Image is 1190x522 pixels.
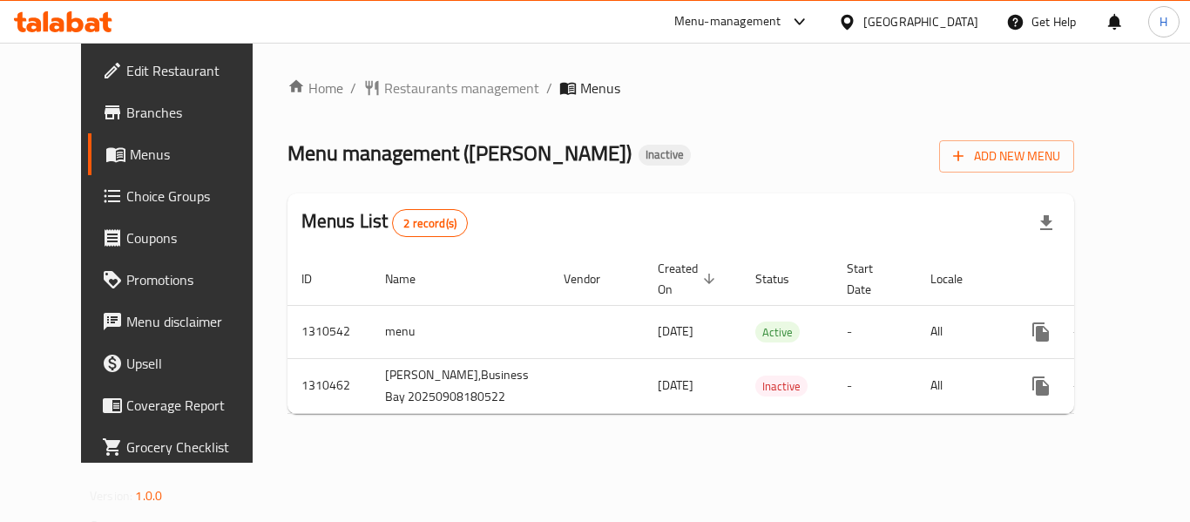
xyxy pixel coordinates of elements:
span: Menus [130,144,266,165]
span: Created On [658,258,720,300]
span: Active [755,322,800,342]
div: Inactive [639,145,691,166]
span: Promotions [126,269,266,290]
td: 1310542 [287,305,371,358]
li: / [350,78,356,98]
td: - [833,358,916,413]
span: Choice Groups [126,186,266,207]
td: All [916,358,1006,413]
div: Menu-management [674,11,781,32]
a: Home [287,78,343,98]
button: Add New Menu [939,140,1074,173]
div: Export file [1025,202,1067,244]
div: [GEOGRAPHIC_DATA] [863,12,978,31]
td: menu [371,305,550,358]
span: 1.0.0 [135,485,162,507]
button: more [1020,311,1062,353]
span: Start Date [847,258,896,300]
span: [DATE] [658,320,693,342]
span: Grocery Checklist [126,437,266,458]
span: Menu disclaimer [126,311,266,332]
a: Coupons [88,217,280,259]
span: ID [301,268,335,289]
span: Inactive [639,147,691,162]
span: Add New Menu [953,146,1060,167]
span: Branches [126,102,266,123]
span: Inactive [755,376,808,397]
a: Menus [88,133,280,175]
div: Active [755,322,800,342]
span: Locale [930,268,985,289]
span: Vendor [564,268,623,289]
div: Total records count [392,209,468,237]
a: Coverage Report [88,384,280,426]
td: [PERSON_NAME],Business Bay 20250908180522 [371,358,550,413]
td: All [916,305,1006,358]
li: / [546,78,552,98]
h2: Menus List [301,208,468,237]
span: [DATE] [658,374,693,397]
a: Restaurants management [363,78,539,98]
a: Grocery Checklist [88,426,280,468]
button: Change Status [1062,365,1104,407]
a: Menu disclaimer [88,301,280,342]
button: Change Status [1062,311,1104,353]
span: H [1160,12,1167,31]
a: Choice Groups [88,175,280,217]
span: Upsell [126,353,266,374]
nav: breadcrumb [287,78,1074,98]
span: Restaurants management [384,78,539,98]
button: more [1020,365,1062,407]
a: Upsell [88,342,280,384]
a: Promotions [88,259,280,301]
span: Menu management ( [PERSON_NAME] ) [287,133,632,173]
span: Coverage Report [126,395,266,416]
span: Edit Restaurant [126,60,266,81]
td: - [833,305,916,358]
span: 2 record(s) [393,215,467,232]
span: Version: [90,485,132,507]
span: Menus [580,78,620,98]
span: Name [385,268,438,289]
span: Coupons [126,227,266,248]
a: Branches [88,92,280,133]
span: Status [755,268,812,289]
a: Edit Restaurant [88,50,280,92]
td: 1310462 [287,358,371,413]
